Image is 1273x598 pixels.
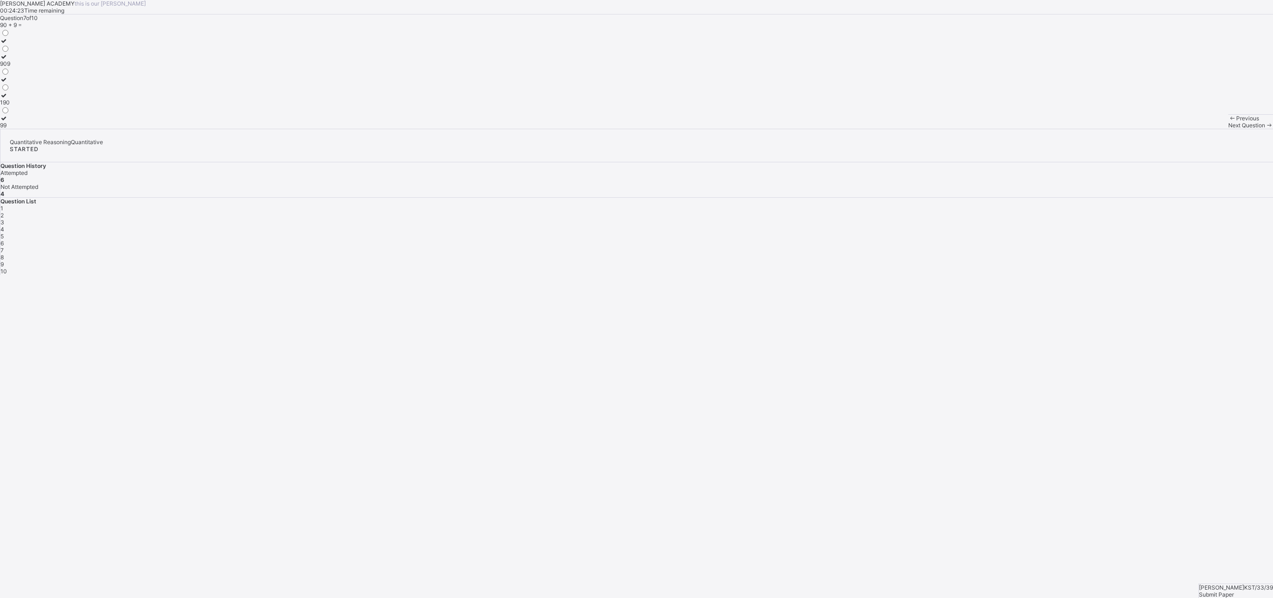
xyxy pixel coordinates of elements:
[10,139,71,146] span: Quantitative Reasoning
[0,205,3,212] span: 1
[24,7,64,14] span: Time remaining
[1199,591,1234,598] span: Submit Paper
[0,254,4,261] span: 8
[0,247,4,254] span: 7
[0,233,4,240] span: 5
[10,146,39,153] span: STARTED
[0,176,4,183] b: 6
[0,169,27,176] span: Attempted
[0,226,4,233] span: 4
[0,219,4,226] span: 3
[1228,122,1265,129] span: Next Question
[0,268,7,275] span: 10
[0,183,38,190] span: Not Attempted
[71,139,103,146] span: Quantitative
[1244,584,1273,591] span: KST/33/39
[0,162,46,169] span: Question History
[0,261,4,268] span: 9
[1236,115,1259,122] span: Previous
[1199,584,1244,591] span: [PERSON_NAME]
[0,240,4,247] span: 6
[0,190,4,197] b: 4
[0,198,36,205] span: Question List
[0,212,4,219] span: 2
